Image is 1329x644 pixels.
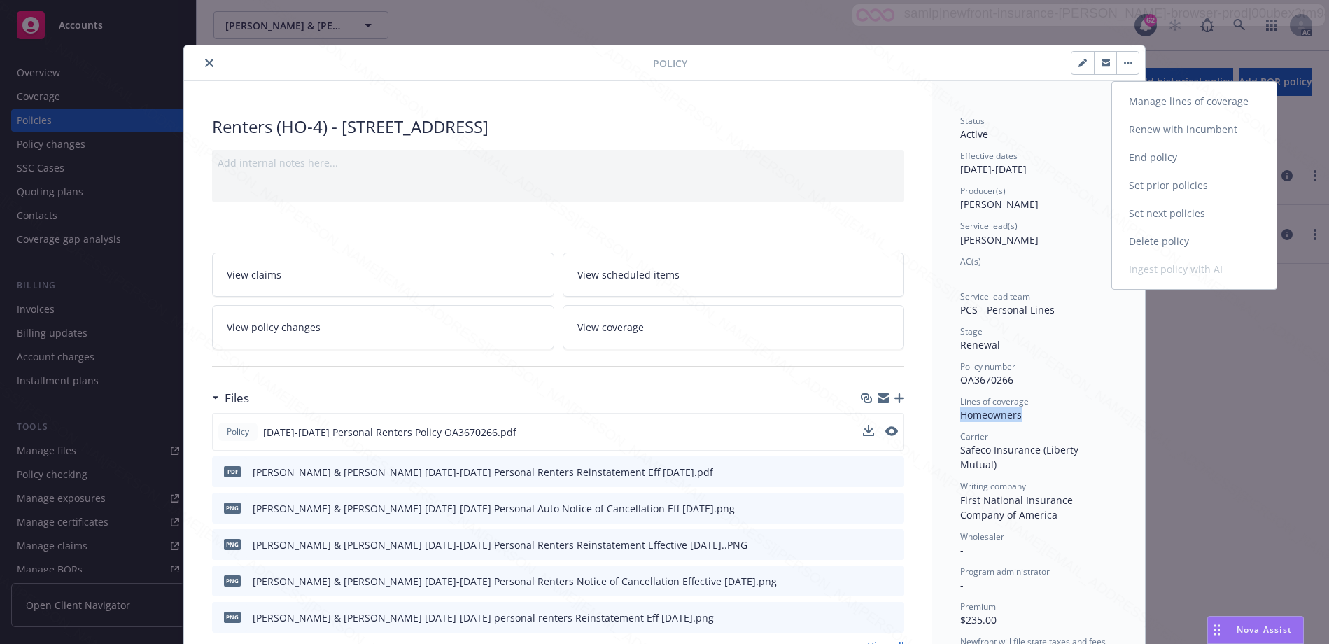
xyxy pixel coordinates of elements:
span: Active [960,127,988,141]
span: Writing company [960,480,1026,492]
button: download file [864,538,875,552]
span: Policy [653,56,687,71]
span: Wholesaler [960,531,1004,542]
button: download file [864,465,875,479]
button: close [201,55,218,71]
span: - [960,268,964,281]
span: Lines of coverage [960,395,1029,407]
span: [PERSON_NAME] [960,197,1039,211]
span: png [224,503,241,513]
span: OA3670266 [960,373,1013,386]
button: download file [864,574,875,589]
button: preview file [886,501,899,516]
span: - [960,543,964,556]
div: Homeowners [960,407,1117,422]
span: Nova Assist [1237,624,1292,636]
span: Policy number [960,360,1015,372]
button: Nova Assist [1207,616,1304,644]
button: download file [863,425,874,436]
span: Renewal [960,338,1000,351]
div: [DATE] - [DATE] [960,150,1117,176]
button: download file [864,610,875,625]
button: preview file [886,538,899,552]
div: Files [212,389,249,407]
a: View coverage [563,305,905,349]
span: View policy changes [227,320,321,335]
span: - [960,578,964,591]
a: View claims [212,253,554,297]
span: Service lead(s) [960,220,1018,232]
span: First National Insurance Company of America [960,493,1076,521]
span: png [224,612,241,622]
span: Effective dates [960,150,1018,162]
span: [DATE]-[DATE] Personal Renters Policy OA3670266.pdf [263,425,516,440]
button: preview file [886,465,899,479]
span: $235.00 [960,613,997,626]
span: Program administrator [960,566,1050,577]
a: View policy changes [212,305,554,349]
span: View scheduled items [577,267,680,282]
div: Drag to move [1208,617,1225,643]
div: Renters (HO-4) - [STREET_ADDRESS] [212,115,904,139]
span: PCS - Personal Lines [960,303,1055,316]
a: View scheduled items [563,253,905,297]
span: Safeco Insurance (Liberty Mutual) [960,443,1081,471]
div: Add internal notes here... [218,155,899,170]
span: AC(s) [960,255,981,267]
button: preview file [885,426,898,436]
div: [PERSON_NAME] & [PERSON_NAME] [DATE]-[DATE] Personal Auto Notice of Cancellation Eff [DATE].png [253,501,735,516]
span: Premium [960,601,996,612]
button: download file [863,425,874,440]
div: [PERSON_NAME] & [PERSON_NAME] [DATE]-[DATE] Personal Renters Notice of Cancellation Effective [DA... [253,574,777,589]
span: Status [960,115,985,127]
span: Service lead team [960,290,1030,302]
span: pdf [224,466,241,477]
div: [PERSON_NAME] & [PERSON_NAME] [DATE]-[DATE] Personal Renters Reinstatement Effective [DATE]..PNG [253,538,747,552]
button: preview file [886,610,899,625]
div: [PERSON_NAME] & [PERSON_NAME] [DATE]-[DATE] Personal Renters Reinstatement Eff [DATE].pdf [253,465,713,479]
span: Carrier [960,430,988,442]
h3: Files [225,389,249,407]
button: download file [864,501,875,516]
span: [PERSON_NAME] [960,233,1039,246]
span: View claims [227,267,281,282]
button: preview file [886,574,899,589]
span: PNG [224,539,241,549]
span: Policy [224,426,252,438]
div: [PERSON_NAME] & [PERSON_NAME] [DATE]-[DATE] personal renters Reinstatement Eff [DATE].png [253,610,714,625]
span: Stage [960,325,983,337]
span: View coverage [577,320,644,335]
span: png [224,575,241,586]
button: preview file [885,425,898,440]
span: Producer(s) [960,185,1006,197]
